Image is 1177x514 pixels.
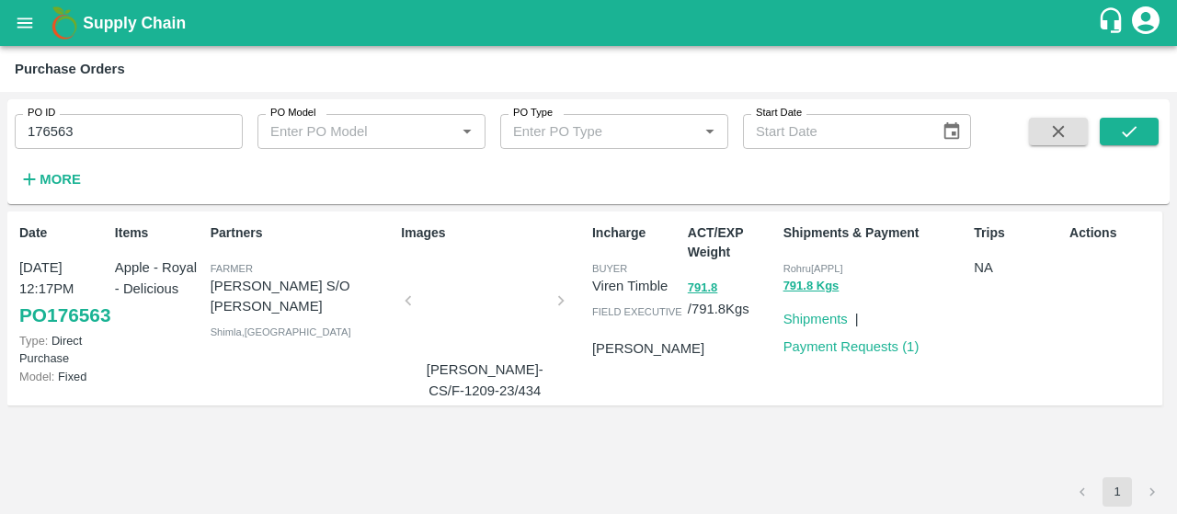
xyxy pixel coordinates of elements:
span: buyer [592,263,627,274]
p: [PERSON_NAME] [592,338,704,359]
p: Items [115,223,203,243]
button: More [15,164,86,195]
button: open drawer [4,2,46,44]
span: Farmer [211,263,253,274]
input: Enter PO ID [15,114,243,149]
button: page 1 [1103,477,1132,507]
span: Rohru[APPL] [783,263,843,274]
p: Direct Purchase [19,332,108,367]
button: Open [698,120,722,143]
p: NA [974,257,1062,278]
span: Model: [19,370,54,383]
strong: More [40,172,81,187]
p: Actions [1069,223,1158,243]
p: Images [401,223,585,243]
label: Start Date [756,106,802,120]
p: [PERSON_NAME] S/O [PERSON_NAME] [211,276,394,317]
nav: pagination navigation [1065,477,1170,507]
span: Type: [19,334,48,348]
p: / 791.8 Kgs [688,277,776,319]
p: Trips [974,223,1062,243]
p: Partners [211,223,394,243]
input: Enter PO Model [263,120,426,143]
input: Start Date [743,114,927,149]
a: Payment Requests (1) [783,339,920,354]
label: PO Model [270,106,316,120]
p: [DATE] 12:17PM [19,257,108,299]
button: 791.8 [688,278,718,299]
p: [PERSON_NAME]-CS/F-1209-23/434 [416,360,554,401]
button: Choose date [934,114,969,149]
span: field executive [592,306,682,317]
b: Supply Chain [83,14,186,32]
p: ACT/EXP Weight [688,223,776,262]
label: PO Type [513,106,553,120]
span: Shimla , [GEOGRAPHIC_DATA] [211,326,351,337]
p: Viren Timble [592,276,680,296]
div: | [848,302,859,329]
a: Supply Chain [83,10,1097,36]
a: PO176563 [19,299,110,332]
button: Open [455,120,479,143]
button: 791.8 Kgs [783,276,840,297]
p: Fixed [19,368,108,385]
div: customer-support [1097,6,1129,40]
p: Date [19,223,108,243]
div: account of current user [1129,4,1162,42]
p: Shipments & Payment [783,223,967,243]
p: Apple - Royal - Delicious [115,257,203,299]
img: logo [46,5,83,41]
a: Shipments [783,312,848,326]
div: Purchase Orders [15,57,125,81]
label: PO ID [28,106,55,120]
input: Enter PO Type [506,120,668,143]
p: Incharge [592,223,680,243]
